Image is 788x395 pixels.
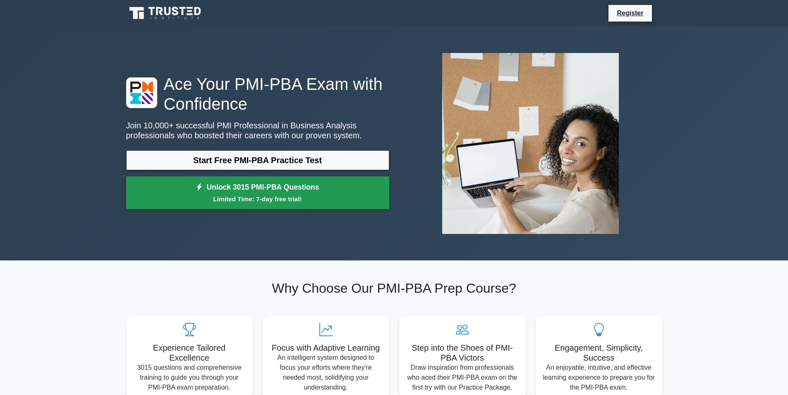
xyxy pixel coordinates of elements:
h1: Ace Your PMI-PBA Exam with Confidence [126,74,389,114]
a: Start Free PMI-PBA Practice Test [126,150,389,170]
a: Unlock 3015 PMI-PBA QuestionsLimited Time: 7-day free trial! [126,176,389,210]
h5: Step into the Shoes of PMI-PBA Victors [406,343,519,363]
h5: Engagement, Simplicity, Success [542,343,656,363]
a: Register [612,8,648,18]
h2: Why Choose Our PMI-PBA Prep Course? [126,280,662,296]
h5: Focus with Adaptive Learning [269,343,383,353]
p: Draw inspiration from professionals who aced their PMI-PBA exam on the first try with our Practic... [406,363,519,393]
small: Limited Time: 7-day free trial! [137,194,379,204]
p: An intelligent system designed to focus your efforts where they're needed most, solidifying your ... [269,353,383,393]
p: Join 10,000+ successful PMI Professional in Business Analysis professionals who boosted their car... [126,120,389,140]
p: An enjoyable, intuitive, and effective learning experience to prepare you for the PMI-PBA exam. [542,363,656,393]
h5: Experience Tailored Excellence [133,343,246,363]
p: 3015 questions and comprehensive training to guide you through your PMI-PBA exam preparation. [133,363,246,393]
